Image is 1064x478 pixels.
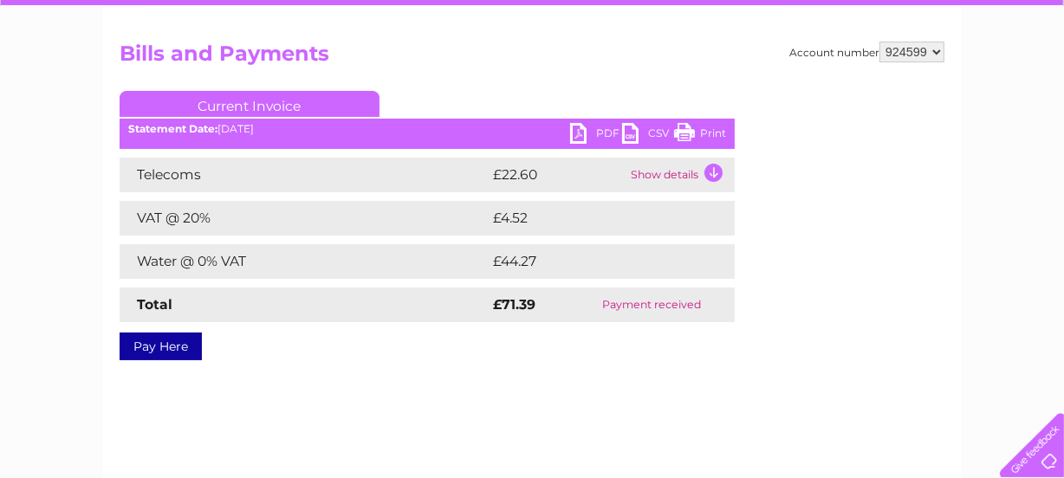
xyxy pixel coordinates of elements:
[120,333,202,360] a: Pay Here
[626,158,735,192] td: Show details
[120,42,944,74] h2: Bills and Payments
[1007,74,1048,87] a: Log out
[489,158,626,192] td: £22.60
[913,74,938,87] a: Blog
[120,201,489,236] td: VAT @ 20%
[128,122,217,135] b: Statement Date:
[674,123,726,148] a: Print
[124,10,943,84] div: Clear Business is a trading name of Verastar Limited (registered in [GEOGRAPHIC_DATA] No. 3667643...
[570,123,622,148] a: PDF
[759,74,792,87] a: Water
[37,45,126,98] img: logo.png
[789,42,944,62] div: Account number
[120,158,489,192] td: Telecoms
[120,244,489,279] td: Water @ 0% VAT
[489,201,694,236] td: £4.52
[120,91,380,117] a: Current Invoice
[489,244,699,279] td: £44.27
[802,74,840,87] a: Energy
[622,123,674,148] a: CSV
[851,74,903,87] a: Telecoms
[568,287,735,322] td: Payment received
[949,74,991,87] a: Contact
[120,123,735,135] div: [DATE]
[737,9,857,30] a: 0333 014 3131
[137,296,172,313] strong: Total
[493,296,535,313] strong: £71.39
